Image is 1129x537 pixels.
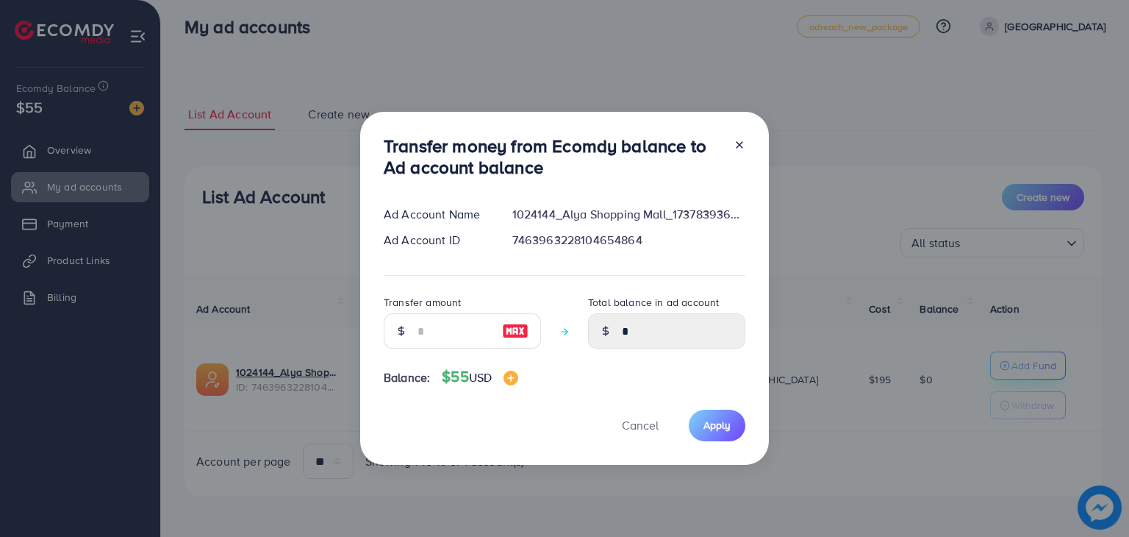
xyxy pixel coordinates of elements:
label: Total balance in ad account [588,295,719,310]
div: Ad Account ID [372,232,501,249]
span: Apply [703,418,731,433]
img: image [502,322,528,340]
h4: $55 [442,368,518,386]
div: 7463963228104654864 [501,232,757,249]
img: image [503,371,518,385]
span: Cancel [622,417,659,433]
button: Apply [689,410,745,441]
label: Transfer amount [384,295,461,310]
span: Balance: [384,369,430,386]
span: USD [469,369,492,385]
div: 1024144_Alya Shopping Mall_1737839368116 [501,206,757,223]
h3: Transfer money from Ecomdy balance to Ad account balance [384,135,722,178]
div: Ad Account Name [372,206,501,223]
button: Cancel [603,410,677,441]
